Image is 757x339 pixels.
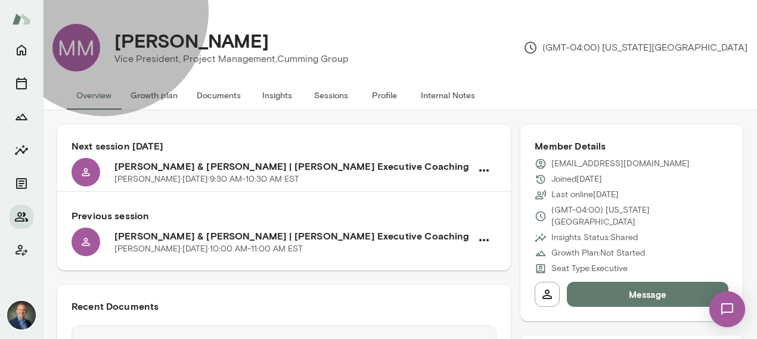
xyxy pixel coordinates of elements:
[187,81,250,110] button: Documents
[10,105,33,129] button: Growth Plan
[523,41,747,55] p: (GMT-04:00) [US_STATE][GEOGRAPHIC_DATA]
[52,24,100,71] div: MM
[121,81,187,110] button: Growth plan
[114,29,269,52] h4: [PERSON_NAME]
[250,81,304,110] button: Insights
[114,52,349,66] p: Vice President, Project Management, Cumming Group
[304,81,358,110] button: Sessions
[12,8,31,30] img: Mento
[411,81,485,110] button: Internal Notes
[67,81,121,110] button: Overview
[10,71,33,95] button: Sessions
[10,38,33,62] button: Home
[358,81,411,110] button: Profile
